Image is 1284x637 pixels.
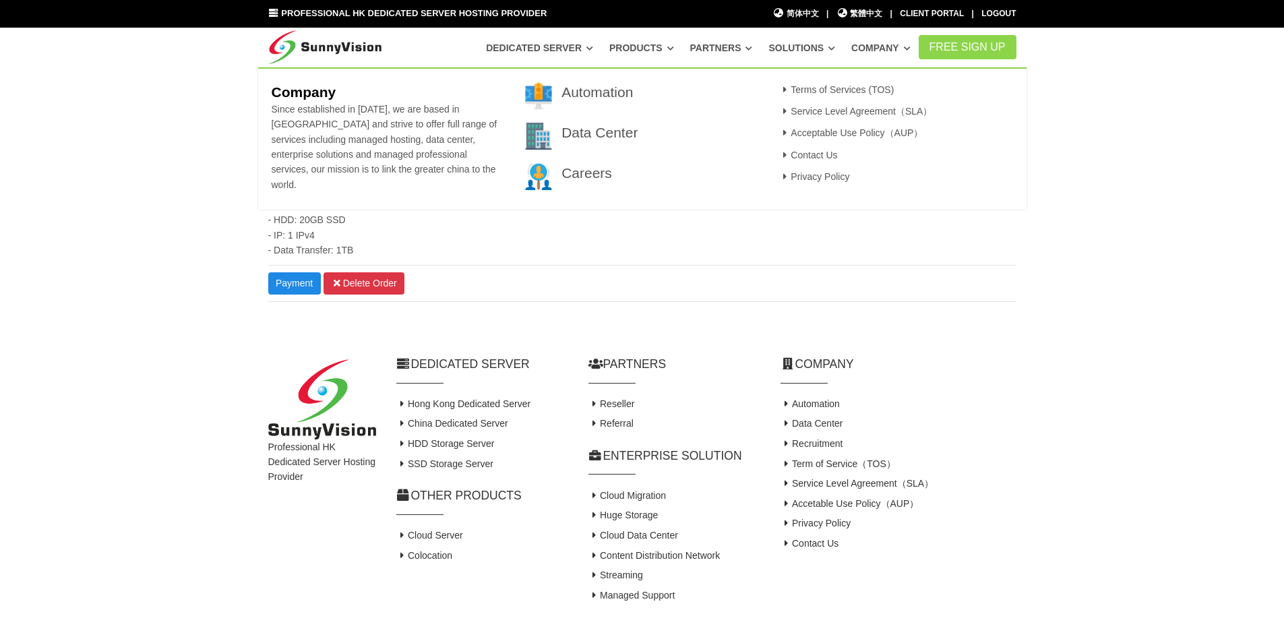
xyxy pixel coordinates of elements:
[772,7,819,20] a: 简体中文
[588,398,635,409] a: Reseller
[919,35,1016,59] a: FREE Sign Up
[781,478,934,489] a: Service Level Agreement（SLA）
[588,590,675,601] a: Managed Support
[561,84,633,100] a: Automation
[781,438,843,449] a: Recruitment
[981,9,1016,18] a: Logout
[588,530,678,541] a: Cloud Data Center
[396,530,463,541] a: Cloud Server
[588,510,659,520] a: Huge Storage
[779,84,894,95] a: Terms of Services (TOS)
[900,7,964,20] div: Client Portal
[779,150,838,160] a: Contact Us
[781,538,839,549] a: Contact Us
[258,359,386,605] div: Professional HK Dedicated Server Hosting Provider
[396,458,493,469] a: SSD Storage Server
[588,418,634,429] a: Referral
[268,272,321,295] a: Payment
[781,356,1016,373] h2: Company
[781,498,919,509] a: Accetable Use Policy（AUP）
[588,448,760,464] h2: Enterprise Solution
[779,106,933,117] a: Service Level Agreement（SLA）
[271,84,336,100] b: Company
[779,127,923,138] a: Acceptable Use Policy（AUP）
[826,7,828,20] li: |
[588,356,760,373] h2: Partners
[396,356,568,373] h2: Dedicated Server
[781,398,840,409] a: Automation
[525,123,552,150] img: 002-town.png
[588,570,643,580] a: Streaming
[890,7,892,20] li: |
[851,36,911,60] a: Company
[396,418,508,429] a: China Dedicated Server
[396,550,453,561] a: Colocation
[258,67,1027,210] div: Company
[781,458,896,469] a: Term of Service（TOS）
[396,438,495,449] a: HDD Storage Server
[324,272,405,295] a: Delete Order
[588,490,667,501] a: Cloud Migration
[281,8,547,18] span: Professional HK Dedicated Server Hosting Provider
[271,104,497,190] span: Since established in [DATE], we are based in [GEOGRAPHIC_DATA] and strive to offer full range of ...
[690,36,753,60] a: Partners
[781,418,843,429] a: Data Center
[609,36,674,60] a: Products
[486,36,593,60] a: Dedicated Server
[525,82,552,109] img: 001-brand.png
[779,171,850,182] a: Privacy Policy
[561,165,612,181] a: Careers
[588,550,721,561] a: Content Distribution Network
[768,36,835,60] a: Solutions
[396,398,531,409] a: Hong Kong Dedicated Server
[836,7,883,20] a: 繁體中文
[781,518,851,528] a: Privacy Policy
[561,125,638,140] a: Data Center
[525,163,552,190] img: 003-research.png
[972,7,974,20] li: |
[268,359,376,439] img: SunnyVision Limited
[396,487,568,504] h2: Other Products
